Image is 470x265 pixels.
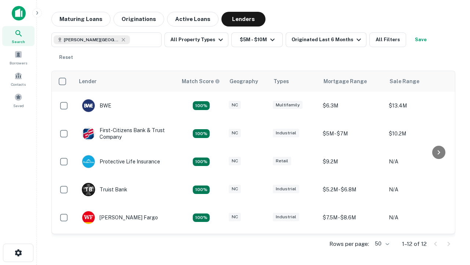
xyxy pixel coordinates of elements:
div: Originated Last 6 Months [292,35,363,44]
td: N/A [385,176,451,204]
td: $9.2M [319,148,385,176]
td: $6.3M [319,92,385,120]
img: picture [82,211,95,224]
td: $10.2M [385,120,451,148]
td: $13.4M [385,92,451,120]
th: Types [269,71,319,92]
a: Contacts [2,69,35,89]
td: $7.5M - $8.6M [319,204,385,232]
div: First-citizens Bank & Trust Company [82,127,170,140]
div: Protective Life Insurance [82,155,160,168]
h6: Match Score [182,77,218,85]
div: NC [229,101,241,109]
a: Borrowers [2,47,35,67]
p: Rows per page: [329,240,369,248]
div: Mortgage Range [323,77,367,86]
div: BWE [82,99,111,112]
div: NC [229,157,241,165]
button: All Filters [369,32,406,47]
img: capitalize-icon.png [12,6,26,21]
th: Sale Range [385,71,451,92]
th: Mortgage Range [319,71,385,92]
img: picture [82,155,95,168]
td: N/A [385,148,451,176]
iframe: Chat Widget [433,183,470,218]
th: Geography [225,71,269,92]
th: Capitalize uses an advanced AI algorithm to match your search with the best lender. The match sco... [177,71,225,92]
span: Search [12,39,25,45]
div: Matching Properties: 3, hasApolloMatch: undefined [193,185,210,194]
div: Industrial [273,185,299,193]
button: Originated Last 6 Months [286,32,366,47]
div: Matching Properties: 2, hasApolloMatch: undefined [193,213,210,222]
button: Save your search to get updates of matches that match your search criteria. [409,32,433,47]
div: Sale Range [390,77,419,86]
a: Search [2,26,35,46]
div: Industrial [273,213,299,221]
div: Matching Properties: 2, hasApolloMatch: undefined [193,101,210,110]
td: $8.8M [319,232,385,259]
div: Types [274,77,289,86]
button: All Property Types [164,32,228,47]
div: 50 [372,239,390,249]
div: Multifamily [273,101,303,109]
div: Retail [273,157,291,165]
div: Capitalize uses an advanced AI algorithm to match your search with the best lender. The match sco... [182,77,220,85]
img: picture [82,127,95,140]
div: Industrial [273,129,299,137]
div: NC [229,213,241,221]
button: Maturing Loans [51,12,111,26]
button: Reset [54,50,78,65]
span: Contacts [11,81,26,87]
td: $5.2M - $6.8M [319,176,385,204]
a: Saved [2,90,35,110]
button: Originations [113,12,164,26]
td: N/A [385,232,451,259]
div: Geography [229,77,258,86]
div: Matching Properties: 2, hasApolloMatch: undefined [193,129,210,138]
p: T B [85,186,92,194]
td: $5M - $7M [319,120,385,148]
div: Lender [79,77,97,86]
span: [PERSON_NAME][GEOGRAPHIC_DATA], [GEOGRAPHIC_DATA] [64,36,119,43]
span: Borrowers [10,60,27,66]
p: 1–12 of 12 [402,240,427,248]
div: NC [229,185,241,193]
div: Matching Properties: 2, hasApolloMatch: undefined [193,158,210,166]
img: picture [82,99,95,112]
button: Lenders [221,12,265,26]
div: [PERSON_NAME] Fargo [82,211,158,224]
div: NC [229,129,241,137]
td: N/A [385,204,451,232]
button: $5M - $10M [231,32,283,47]
div: Truist Bank [82,183,127,196]
button: Active Loans [167,12,218,26]
span: Saved [13,103,24,109]
th: Lender [75,71,177,92]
